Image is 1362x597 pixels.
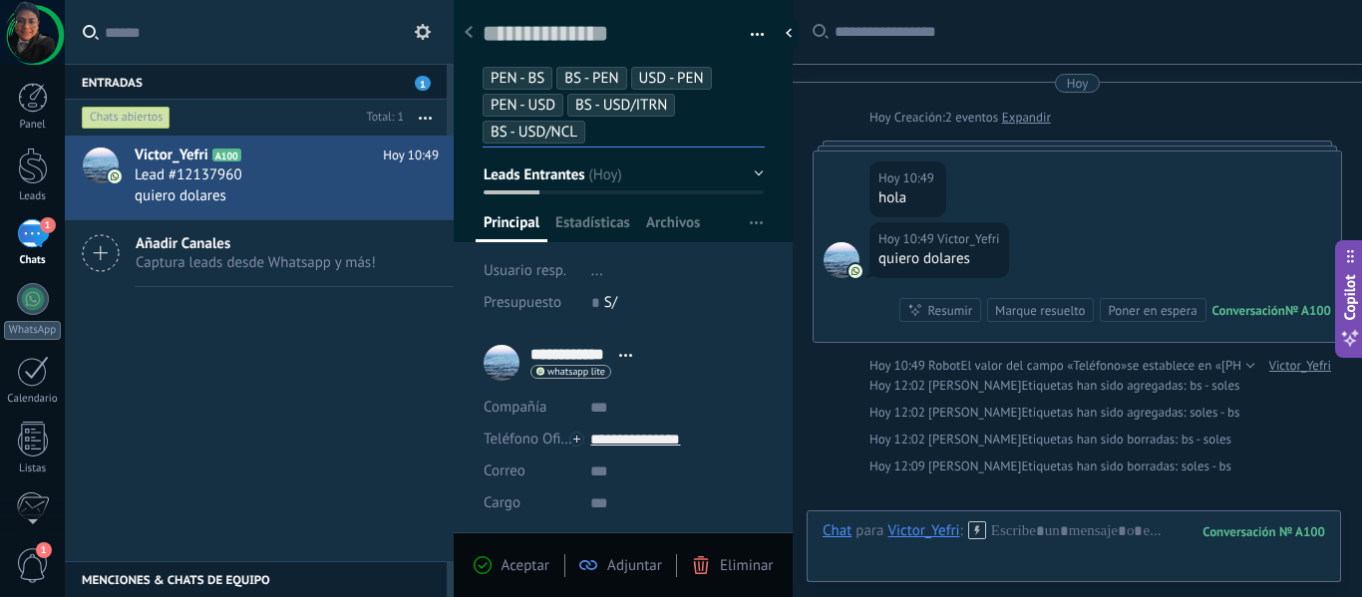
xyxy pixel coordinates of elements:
span: Correo [484,461,525,480]
span: BS - USD/NCL [491,123,577,142]
div: quiero dolares [878,249,1000,269]
button: Teléfono Oficina [484,424,575,455]
span: Archivos [646,213,700,242]
div: Menciones & Chats de equipo [65,561,447,597]
span: ... [591,261,603,280]
div: Hoy 12:02 [869,430,928,449]
span: USD - PEN [639,69,704,88]
a: Expandir [1002,108,1051,128]
span: BS - PEN [564,69,618,88]
div: Conversación [1212,302,1285,319]
span: Robot [928,357,960,374]
span: se establece en «[PHONE_NUMBER]» [1127,356,1331,376]
span: 1 [415,76,431,91]
div: Resumir [927,301,972,320]
span: Captura leads desde Whatsapp y más! [136,253,376,272]
button: Correo [484,455,525,487]
span: Victor Pacori [928,404,1021,421]
div: Ocultar [779,18,799,48]
span: A100 [212,149,241,161]
span: PEN - BS [491,69,544,88]
div: Entradas [65,64,447,100]
span: Estadísticas [555,213,630,242]
div: Presupuesto [484,287,576,319]
div: Hoy [1067,74,1089,93]
span: BS - USD/ITRN [575,96,667,115]
div: Hoy 10:49 [878,229,937,249]
div: Leads [4,190,62,203]
span: Teléfono Oficina [484,430,587,448]
span: Lead #12137960 [135,165,242,185]
div: Usuario resp. [484,255,576,287]
div: Hoy 12:02 [869,376,928,396]
span: 2 eventos [945,108,998,128]
span: whatsapp lite [547,367,605,377]
div: 100 [1202,523,1325,540]
span: Copilot [1340,274,1360,320]
span: quiero dolares [135,186,226,205]
span: Eliminar [720,556,773,575]
span: Añadir Canales [136,234,376,253]
span: Etiquetas han sido borradas: soles - bs [1021,456,1231,476]
div: Marque resuelto [995,301,1085,320]
div: Hoy [869,108,894,128]
span: 1 [40,217,56,233]
a: avatariconVictor_YefriA100Hoy 10:49Lead #12137960quiero dolares [65,136,454,219]
span: Victor Pacori [928,431,1021,448]
img: com.amocrm.amocrmwa.svg [849,264,862,278]
span: Presupuesto [484,293,561,312]
div: Chats [4,254,62,267]
div: Victor_Yefri [887,521,959,539]
span: Victor_Yefri [135,146,208,165]
span: Principal [484,213,539,242]
button: Más [404,100,447,136]
div: Chats abiertos [82,106,170,130]
div: Compañía [484,392,575,424]
a: Victor_Yefri [1269,356,1332,376]
div: Poner en espera [1108,301,1196,320]
span: Victor Pacori [928,377,1021,394]
span: para [855,521,883,541]
span: S/ [604,293,617,312]
div: Hoy 12:09 [869,456,928,476]
span: : [960,521,963,541]
div: hola [878,188,937,208]
div: Hoy 12:02 [869,403,928,423]
div: Listas [4,462,62,475]
span: 1 [36,542,52,558]
span: Etiquetas han sido agregadas: bs - soles [1021,376,1239,396]
span: Usuario resp. [484,261,566,280]
span: Cargo [484,495,520,510]
div: № A100 [1285,302,1331,319]
span: Victor_Yefri [824,242,859,278]
span: Etiquetas han sido borradas: bs - soles [1021,430,1231,449]
span: El valor del campo «Teléfono» [961,356,1128,376]
div: Hoy 10:49 [878,168,937,188]
div: Cargo [484,487,575,519]
span: PEN - USD [491,96,555,115]
div: Panel [4,119,62,132]
div: Total: 1 [359,108,404,128]
span: Hoy 10:49 [383,146,439,165]
div: WhatsApp [4,321,61,340]
div: Creación: [869,108,1051,128]
div: Calendario [4,393,62,406]
span: Aceptar [502,556,549,575]
div: Hoy 10:49 [869,356,928,376]
span: Victor_Yefri [937,229,1000,249]
span: Adjuntar [607,556,662,575]
span: Etiquetas han sido agregadas: soles - bs [1021,403,1239,423]
span: Victor Pacori [928,457,1021,474]
img: icon [108,169,122,183]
